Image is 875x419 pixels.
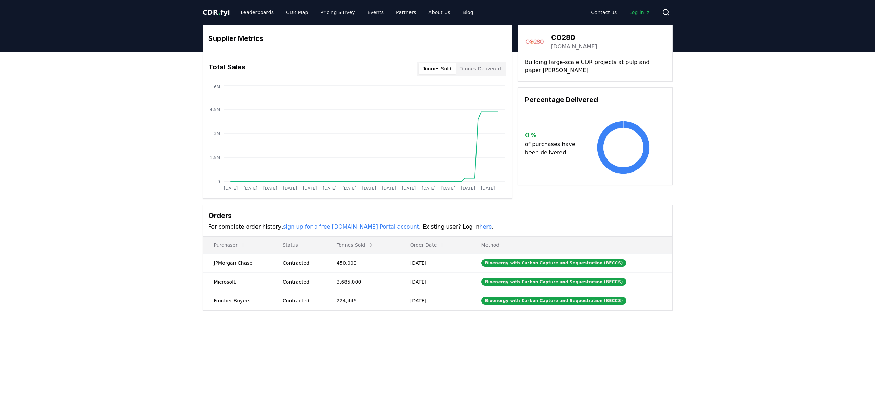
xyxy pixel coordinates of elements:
[399,291,470,310] td: [DATE]
[208,33,506,44] h3: Supplier Metrics
[208,62,245,76] h3: Total Sales
[303,186,317,191] tspan: [DATE]
[481,186,495,191] tspan: [DATE]
[551,43,597,51] a: [DOMAIN_NAME]
[457,6,479,19] a: Blog
[331,238,379,252] button: Tonnes Sold
[419,63,456,74] button: Tonnes Sold
[586,6,622,19] a: Contact us
[203,8,230,17] a: CDR.fyi
[277,242,320,249] p: Status
[551,32,597,43] h3: CO280
[203,272,272,291] td: Microsoft
[283,223,419,230] a: sign up for a free [DOMAIN_NAME] Portal account
[586,6,656,19] nav: Main
[243,186,258,191] tspan: [DATE]
[461,186,475,191] tspan: [DATE]
[263,186,277,191] tspan: [DATE]
[456,63,505,74] button: Tonnes Delivered
[214,85,220,89] tspan: 6M
[208,210,667,221] h3: Orders
[525,130,581,140] h3: 0 %
[525,58,666,75] p: Building large-scale CDR projects at pulp and paper [PERSON_NAME]
[476,242,667,249] p: Method
[422,186,436,191] tspan: [DATE]
[481,259,627,267] div: Bioenergy with Carbon Capture and Sequestration (BECCS)
[235,6,279,19] a: Leaderboards
[283,278,320,285] div: Contracted
[203,291,272,310] td: Frontier Buyers
[283,186,297,191] tspan: [DATE]
[217,179,220,184] tspan: 0
[399,253,470,272] td: [DATE]
[210,107,220,112] tspan: 4.5M
[391,6,422,19] a: Partners
[342,186,357,191] tspan: [DATE]
[525,140,581,157] p: of purchases have been delivered
[235,6,479,19] nav: Main
[326,253,399,272] td: 450,000
[283,260,320,266] div: Contracted
[322,186,337,191] tspan: [DATE]
[624,6,656,19] a: Log in
[223,186,238,191] tspan: [DATE]
[362,6,389,19] a: Events
[218,8,220,16] span: .
[326,291,399,310] td: 224,446
[441,186,455,191] tspan: [DATE]
[525,95,666,105] h3: Percentage Delivered
[382,186,396,191] tspan: [DATE]
[481,297,627,305] div: Bioenergy with Carbon Capture and Sequestration (BECCS)
[283,297,320,304] div: Contracted
[402,186,416,191] tspan: [DATE]
[208,223,667,231] p: For complete order history, . Existing user? Log in .
[362,186,376,191] tspan: [DATE]
[481,278,627,286] div: Bioenergy with Carbon Capture and Sequestration (BECCS)
[629,9,650,16] span: Log in
[315,6,360,19] a: Pricing Survey
[479,223,492,230] a: here
[423,6,456,19] a: About Us
[208,238,251,252] button: Purchaser
[203,253,272,272] td: JPMorgan Chase
[326,272,399,291] td: 3,685,000
[203,8,230,16] span: CDR fyi
[281,6,314,19] a: CDR Map
[405,238,451,252] button: Order Date
[210,155,220,160] tspan: 1.5M
[214,131,220,136] tspan: 3M
[525,32,544,51] img: CO280-logo
[399,272,470,291] td: [DATE]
